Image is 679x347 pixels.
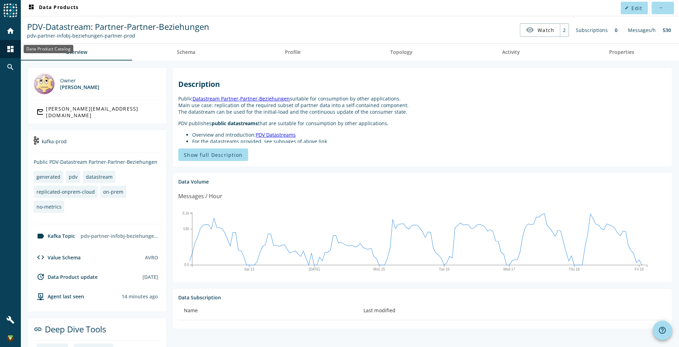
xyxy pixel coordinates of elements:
div: [DATE] [142,274,158,280]
div: AVRO [145,254,158,261]
strong: public datastreams [212,120,258,127]
div: [PERSON_NAME][EMAIL_ADDRESS][DOMAIN_NAME] [46,105,158,119]
h2: Description [178,79,666,89]
span: Properties [609,50,634,55]
a: PDV Datastreams [256,131,296,138]
mat-icon: edit [625,6,629,10]
button: Data Products [24,2,81,14]
button: Watch [520,24,560,36]
mat-icon: label [36,232,45,240]
img: Bernhard Krenger [34,73,55,94]
div: Kafka Topic: pdv-partner-infobj-beziehungen-partner-prod [27,32,209,39]
mat-icon: help_outline [658,326,666,334]
a: [PERSON_NAME][EMAIL_ADDRESS][DOMAIN_NAME] [34,106,161,118]
text: [DATE] [309,267,320,271]
div: Subscriptions [572,23,611,37]
button: Edit [621,2,648,14]
span: Topology [390,50,412,55]
span: PDV-Datastream: Partner-Partner-Beziehungen [27,21,209,32]
mat-icon: search [6,63,15,71]
mat-icon: dashboard [27,4,35,12]
mat-icon: update [36,273,45,281]
th: Name [178,301,358,320]
img: spoud-logo.svg [3,3,17,17]
mat-icon: mail_outline [36,108,43,116]
div: replicated-onprem-cloud [36,188,95,195]
span: Activity [502,50,520,55]
div: agent-env-prod [34,292,84,300]
span: Edit [631,5,642,11]
img: kafka-prod [34,136,39,145]
text: 530 [183,227,189,231]
p: Public suitable for consumption by other applications. Main use case: replication of the required... [178,95,666,115]
mat-icon: visibility [526,26,534,34]
div: 0 [611,23,621,37]
a: Datastream Partner-Partner-Beziehungen [193,95,290,102]
div: Messages/h [624,23,659,37]
text: Mon 15 [373,267,385,271]
span: Watch [538,24,554,36]
div: Agents typically reports every 15min to 1h [122,293,158,300]
text: 0.0 [184,263,189,267]
span: Show full Description [184,152,243,158]
div: Data Subscription [178,294,666,301]
mat-icon: dashboard [6,45,15,53]
div: Data Volume [178,178,666,185]
li: Overview and introduction: [192,131,666,138]
div: on-prem [103,188,123,195]
mat-icon: build [6,316,15,324]
div: Public PDV-Datastream Partner-Partner-Beziehungen [34,159,161,165]
span: Data Products [27,4,79,12]
div: 530 [659,23,674,37]
span: Profile [285,50,301,55]
div: datastream [86,173,113,180]
div: Data Product update [34,273,98,281]
div: pdv-partner-infobj-beziehungen-partner-prod [78,230,161,242]
li: For the datastreams provided, see subpages of above link [192,138,666,145]
p: PDV publishes that are suitable for consumption by other applications. [178,120,666,127]
div: [PERSON_NAME] [60,84,99,90]
mat-icon: home [6,27,15,35]
div: Value Schema [34,253,81,261]
div: pdv [69,173,77,180]
text: Fri 19 [635,267,644,271]
div: no-metrics [36,203,62,210]
text: Sat 13 [244,267,254,271]
th: Last modified [358,301,666,320]
span: Overview [66,50,87,55]
mat-icon: code [36,253,45,261]
button: Show full Description [178,148,248,161]
text: Wed 17 [503,267,515,271]
div: Owner [60,77,99,84]
div: Data Product Catalog [24,45,73,53]
div: Deep Dive Tools [34,323,161,341]
div: kafka-prod [34,136,161,153]
mat-icon: link [34,325,42,333]
div: generated [36,173,60,180]
mat-icon: more_horiz [658,6,662,10]
span: Schema [177,50,195,55]
img: 11564d625e1ef81f76cd95267eaef640 [7,334,14,341]
text: 8.1k [182,211,189,215]
div: Messages / Hour [178,192,222,201]
div: 2 [560,24,568,37]
text: Tue 16 [439,267,450,271]
text: Thu 18 [568,267,580,271]
div: Kafka Topic [34,232,75,240]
